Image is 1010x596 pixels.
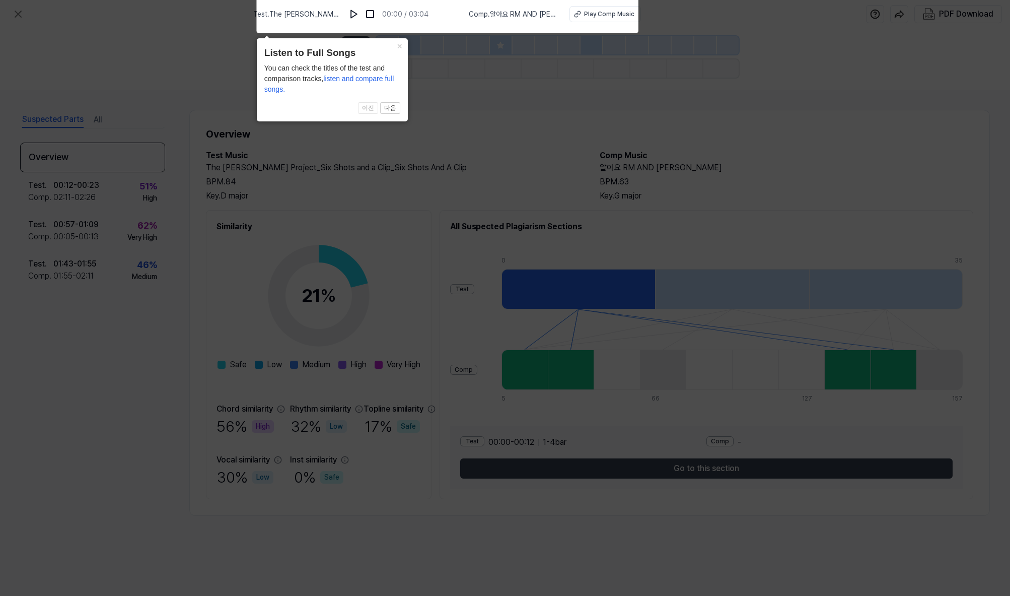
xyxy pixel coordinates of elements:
span: Comp . 알아요 RM AND [PERSON_NAME] [469,9,557,20]
span: Test . The [PERSON_NAME] Project_Six Shots and a Clip_Six Shots And A Clip [253,9,342,20]
button: Close [392,38,408,52]
span: listen and compare full songs. [264,75,394,93]
img: play [349,9,359,19]
button: 다음 [380,102,400,114]
div: Play Comp Music [584,10,634,19]
div: 00:00 / 03:04 [382,9,428,20]
header: Listen to Full Songs [264,46,400,60]
div: You can check the titles of the test and comparison tracks, [264,63,400,95]
img: stop [365,9,375,19]
button: Play Comp Music [569,6,641,22]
